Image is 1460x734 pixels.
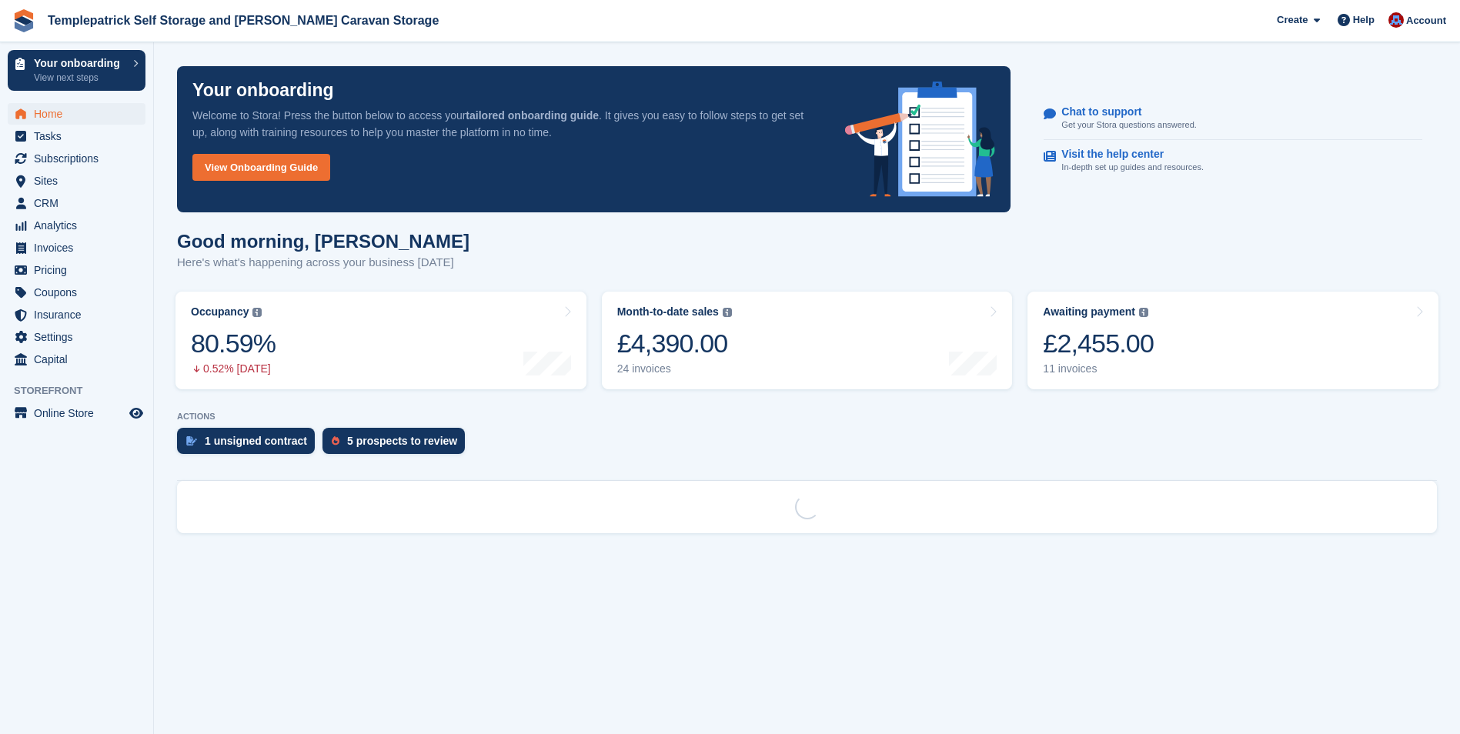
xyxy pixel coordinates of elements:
[34,148,126,169] span: Subscriptions
[1043,362,1154,375] div: 11 invoices
[14,383,153,399] span: Storefront
[34,71,125,85] p: View next steps
[8,304,145,325] a: menu
[8,215,145,236] a: menu
[1388,12,1404,28] img: Leigh
[205,435,307,447] div: 1 unsigned contract
[8,402,145,424] a: menu
[8,259,145,281] a: menu
[34,192,126,214] span: CRM
[617,362,732,375] div: 24 invoices
[8,237,145,259] a: menu
[8,148,145,169] a: menu
[1061,105,1184,118] p: Chat to support
[191,305,249,319] div: Occupancy
[1277,12,1308,28] span: Create
[177,428,322,462] a: 1 unsigned contract
[347,435,457,447] div: 5 prospects to review
[1044,140,1422,182] a: Visit the help center In-depth set up guides and resources.
[8,349,145,370] a: menu
[466,109,599,122] strong: tailored onboarding guide
[8,282,145,303] a: menu
[617,328,732,359] div: £4,390.00
[34,349,126,370] span: Capital
[322,428,473,462] a: 5 prospects to review
[8,50,145,91] a: Your onboarding View next steps
[1061,161,1204,174] p: In-depth set up guides and resources.
[34,326,126,348] span: Settings
[1406,13,1446,28] span: Account
[8,326,145,348] a: menu
[8,170,145,192] a: menu
[617,305,719,319] div: Month-to-date sales
[34,304,126,325] span: Insurance
[8,192,145,214] a: menu
[723,308,732,317] img: icon-info-grey-7440780725fd019a000dd9b08b2336e03edf1995a4989e88bcd33f0948082b44.svg
[34,282,126,303] span: Coupons
[8,125,145,147] a: menu
[1043,305,1135,319] div: Awaiting payment
[42,8,445,33] a: Templepatrick Self Storage and [PERSON_NAME] Caravan Storage
[332,436,339,445] img: prospect-51fa495bee0391a8d652442698ab0144808aea92771e9ea1ae160a38d050c398.svg
[845,82,996,197] img: onboarding-info-6c161a55d2c0e0a8cae90662b2fe09162a5109e8cc188191df67fb4f79e88e88.svg
[8,103,145,125] a: menu
[191,362,276,375] div: 0.52% [DATE]
[192,107,820,141] p: Welcome to Stora! Press the button below to access your . It gives you easy to follow steps to ge...
[34,215,126,236] span: Analytics
[34,259,126,281] span: Pricing
[602,292,1013,389] a: Month-to-date sales £4,390.00 24 invoices
[1353,12,1375,28] span: Help
[1044,98,1422,140] a: Chat to support Get your Stora questions answered.
[175,292,586,389] a: Occupancy 80.59% 0.52% [DATE]
[34,103,126,125] span: Home
[34,402,126,424] span: Online Store
[1061,148,1191,161] p: Visit the help center
[177,254,469,272] p: Here's what's happening across your business [DATE]
[127,404,145,422] a: Preview store
[34,58,125,68] p: Your onboarding
[1043,328,1154,359] div: £2,455.00
[12,9,35,32] img: stora-icon-8386f47178a22dfd0bd8f6a31ec36ba5ce8667c1dd55bd0f319d3a0aa187defe.svg
[1027,292,1438,389] a: Awaiting payment £2,455.00 11 invoices
[1139,308,1148,317] img: icon-info-grey-7440780725fd019a000dd9b08b2336e03edf1995a4989e88bcd33f0948082b44.svg
[34,237,126,259] span: Invoices
[192,154,330,181] a: View Onboarding Guide
[34,170,126,192] span: Sites
[192,82,334,99] p: Your onboarding
[177,231,469,252] h1: Good morning, [PERSON_NAME]
[1061,118,1196,132] p: Get your Stora questions answered.
[252,308,262,317] img: icon-info-grey-7440780725fd019a000dd9b08b2336e03edf1995a4989e88bcd33f0948082b44.svg
[186,436,197,445] img: contract_signature_icon-13c848040528278c33f63329250d36e43548de30e8caae1d1a13099fd9432cc5.svg
[177,412,1437,422] p: ACTIONS
[34,125,126,147] span: Tasks
[191,328,276,359] div: 80.59%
